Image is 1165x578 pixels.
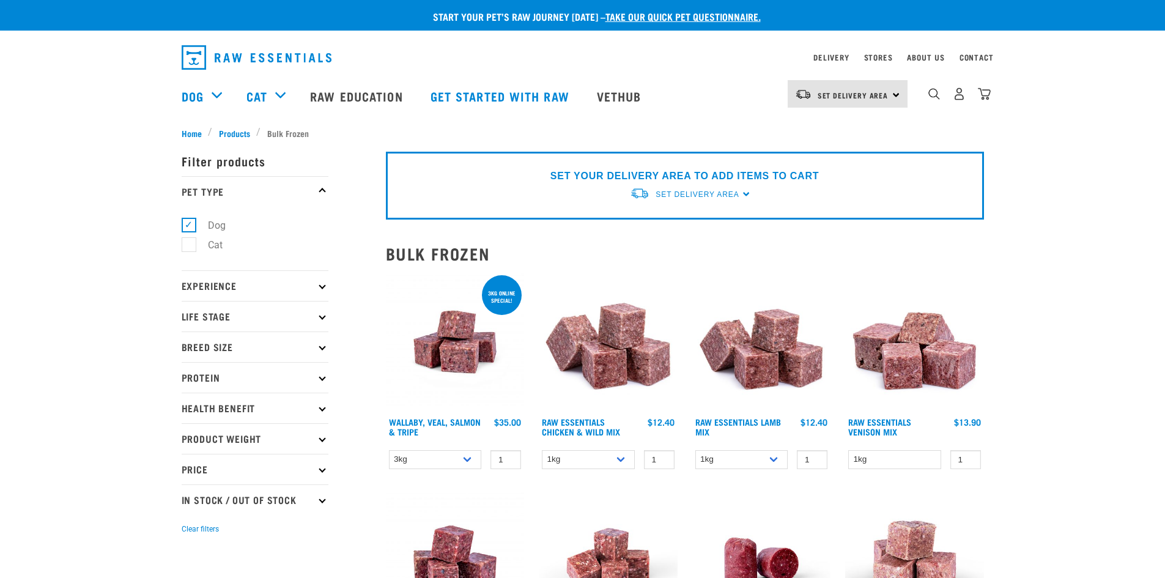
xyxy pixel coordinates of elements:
[928,88,940,100] img: home-icon-1@2x.png
[389,420,481,434] a: Wallaby, Veal, Salmon & Tripe
[182,524,219,535] button: Clear filters
[246,87,267,105] a: Cat
[212,127,256,139] a: Products
[182,127,209,139] a: Home
[848,420,911,434] a: Raw Essentials Venison Mix
[960,55,994,59] a: Contact
[188,218,231,233] label: Dog
[953,87,966,100] img: user.png
[954,417,981,427] div: $13.90
[172,40,994,75] nav: dropdown navigation
[818,93,889,97] span: Set Delivery Area
[950,450,981,469] input: 1
[182,332,328,362] p: Breed Size
[692,273,831,412] img: ?1041 RE Lamb Mix 01
[795,89,812,100] img: van-moving.png
[539,273,678,412] img: Pile Of Cubed Chicken Wild Meat Mix
[386,273,525,412] img: Wallaby Veal Salmon Tripe 1642
[605,13,761,19] a: take our quick pet questionnaire.
[182,176,328,207] p: Pet Type
[188,237,227,253] label: Cat
[585,72,657,120] a: Vethub
[182,423,328,454] p: Product Weight
[182,484,328,515] p: In Stock / Out Of Stock
[386,244,984,263] h2: Bulk Frozen
[644,450,675,469] input: 1
[907,55,944,59] a: About Us
[482,284,522,309] div: 3kg online special!
[182,454,328,484] p: Price
[542,420,620,434] a: Raw Essentials Chicken & Wild Mix
[656,190,739,199] span: Set Delivery Area
[845,273,984,412] img: 1113 RE Venison Mix 01
[182,270,328,301] p: Experience
[813,55,849,59] a: Delivery
[182,146,328,176] p: Filter products
[418,72,585,120] a: Get started with Raw
[864,55,893,59] a: Stores
[550,169,819,183] p: SET YOUR DELIVERY AREA TO ADD ITEMS TO CART
[182,362,328,393] p: Protein
[182,127,984,139] nav: breadcrumbs
[182,393,328,423] p: Health Benefit
[801,417,827,427] div: $12.40
[182,87,204,105] a: Dog
[182,301,328,332] p: Life Stage
[182,45,331,70] img: Raw Essentials Logo
[219,127,250,139] span: Products
[494,417,521,427] div: $35.00
[978,87,991,100] img: home-icon@2x.png
[630,187,649,200] img: van-moving.png
[182,127,202,139] span: Home
[695,420,781,434] a: Raw Essentials Lamb Mix
[298,72,418,120] a: Raw Education
[490,450,521,469] input: 1
[797,450,827,469] input: 1
[648,417,675,427] div: $12.40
